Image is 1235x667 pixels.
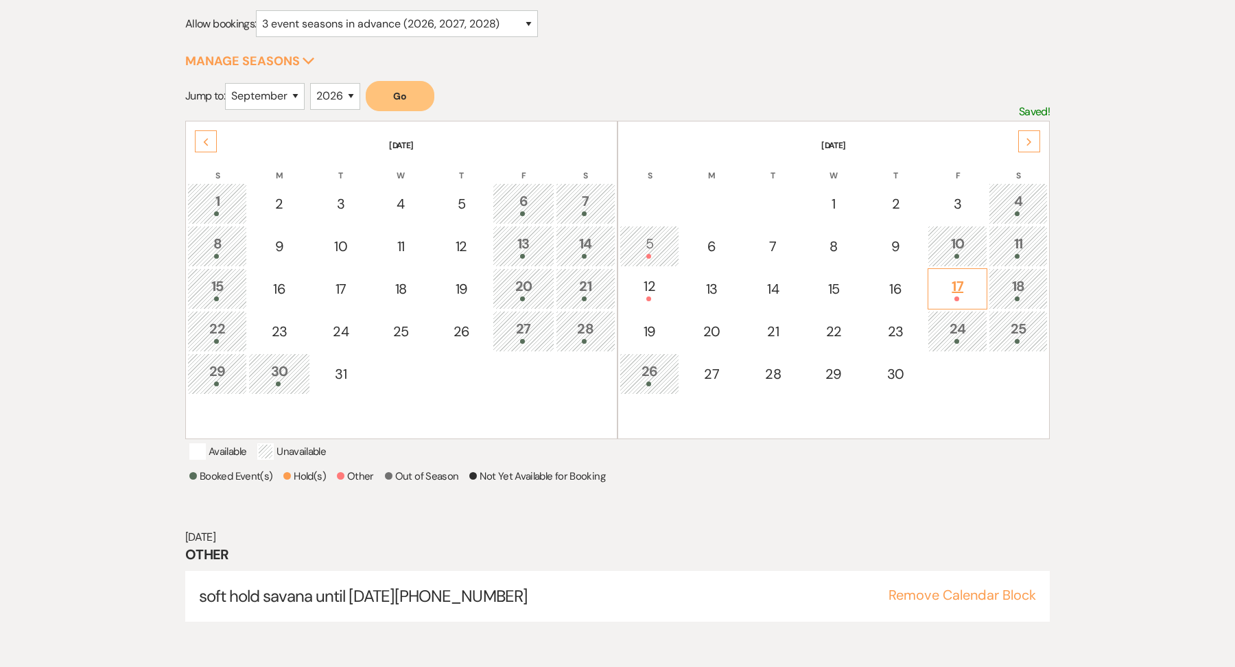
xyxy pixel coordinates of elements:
th: F [493,153,554,182]
div: 5 [627,233,672,259]
th: [DATE] [187,123,615,152]
div: 26 [627,361,672,386]
div: 21 [751,321,795,342]
th: T [865,153,926,182]
div: 11 [996,233,1040,259]
button: Manage Seasons [185,55,315,67]
div: 18 [996,276,1040,301]
button: Go [366,81,434,111]
div: 29 [195,361,239,386]
div: 19 [627,321,672,342]
p: Booked Event(s) [189,468,272,484]
div: 24 [319,321,363,342]
div: 24 [935,318,980,344]
th: M [248,153,309,182]
h6: [DATE] [185,530,1050,545]
div: 16 [256,279,302,299]
div: 7 [563,191,608,216]
div: 19 [439,279,484,299]
div: 25 [996,318,1040,344]
div: 22 [811,321,856,342]
div: 21 [563,276,608,301]
th: [DATE] [620,123,1048,152]
div: 13 [688,279,734,299]
div: 10 [935,233,980,259]
span: Allow bookings: [185,16,256,31]
p: Saved! [1019,103,1050,121]
div: 2 [873,194,919,214]
div: 22 [195,318,239,344]
div: 30 [873,364,919,384]
div: 20 [500,276,546,301]
div: 14 [751,279,795,299]
div: 11 [379,236,423,257]
div: 12 [627,276,672,301]
div: 20 [688,321,734,342]
div: 15 [195,276,239,301]
p: Other [337,468,374,484]
div: 12 [439,236,484,257]
div: 28 [751,364,795,384]
div: 31 [319,364,363,384]
div: 3 [935,194,980,214]
div: 27 [688,364,734,384]
div: 25 [379,321,423,342]
div: 10 [319,236,363,257]
p: Unavailable [257,443,326,460]
div: 3 [319,194,363,214]
th: F [928,153,987,182]
p: Available [189,443,246,460]
th: T [432,153,491,182]
th: W [803,153,863,182]
div: 9 [256,236,302,257]
th: S [556,153,615,182]
div: 15 [811,279,856,299]
div: 5 [439,194,484,214]
div: 4 [996,191,1040,216]
div: 29 [811,364,856,384]
div: 6 [500,191,546,216]
div: 1 [811,194,856,214]
div: 26 [439,321,484,342]
div: 30 [256,361,302,386]
th: S [187,153,247,182]
div: 6 [688,236,734,257]
span: Jump to: [185,89,225,103]
div: 27 [500,318,546,344]
div: 28 [563,318,608,344]
p: Out of Season [385,468,459,484]
div: 16 [873,279,919,299]
th: W [371,153,430,182]
p: Not Yet Available for Booking [469,468,604,484]
div: 18 [379,279,423,299]
div: 8 [811,236,856,257]
h3: Other [185,545,1050,564]
div: 7 [751,236,795,257]
div: 8 [195,233,239,259]
span: soft hold savana until [DATE][PHONE_NUMBER] [199,585,528,607]
div: 1 [195,191,239,216]
th: M [681,153,742,182]
th: T [744,153,803,182]
div: 17 [935,276,980,301]
button: Remove Calendar Block [889,588,1036,602]
th: S [620,153,679,182]
div: 9 [873,236,919,257]
div: 2 [256,194,302,214]
div: 13 [500,233,546,259]
th: S [989,153,1048,182]
div: 23 [873,321,919,342]
p: Hold(s) [283,468,326,484]
div: 4 [379,194,423,214]
div: 14 [563,233,608,259]
div: 17 [319,279,363,299]
div: 23 [256,321,302,342]
th: T [311,153,370,182]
